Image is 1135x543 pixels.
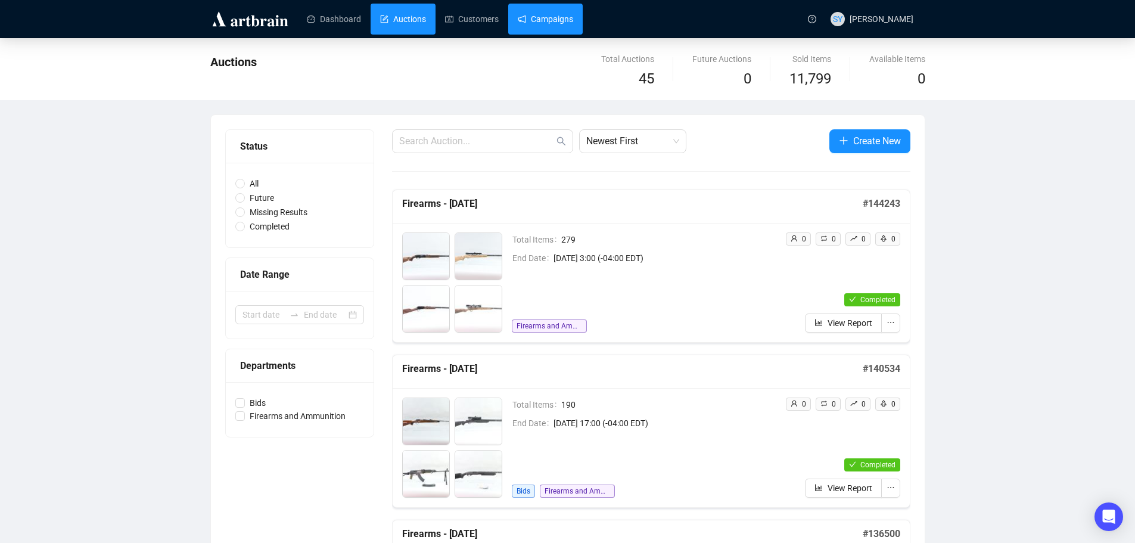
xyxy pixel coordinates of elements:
img: 2_1.jpg [455,398,502,445]
img: 4_1.jpg [455,451,502,497]
a: Auctions [380,4,426,35]
button: View Report [805,314,882,333]
h5: Firearms - [DATE] [402,362,863,376]
span: Total Items [512,398,561,411]
div: Open Intercom Messenger [1094,502,1123,531]
span: plus [839,136,848,145]
a: Campaigns [518,4,573,35]
h5: Firearms - [DATE] [402,527,863,541]
span: Firearms and Ammunition [512,319,587,333]
span: check [849,296,856,303]
span: Missing Results [245,206,312,219]
span: 279 [561,233,776,246]
span: 11,799 [789,68,831,91]
span: search [556,136,566,146]
span: ellipsis [887,483,895,492]
span: 0 [918,70,925,87]
span: to [290,310,299,319]
span: SY [833,13,842,26]
h5: # 140534 [863,362,900,376]
span: 190 [561,398,776,411]
div: Future Auctions [692,52,751,66]
span: rocket [880,400,887,407]
span: End Date [512,417,553,430]
span: check [849,461,856,468]
span: user [791,400,798,407]
div: Date Range [240,267,359,282]
span: Total Items [512,233,561,246]
div: Total Auctions [601,52,654,66]
a: Dashboard [307,4,361,35]
span: Create New [853,134,901,148]
span: Bids [512,485,535,498]
h5: # 144243 [863,197,900,211]
span: Bids [245,396,270,409]
div: Status [240,139,359,154]
button: View Report [805,479,882,498]
span: question-circle [808,15,816,23]
a: Customers [445,4,499,35]
span: End Date [512,252,553,265]
span: 0 [802,400,806,408]
span: rise [850,400,857,407]
span: ellipsis [887,318,895,327]
input: Search Auction... [399,134,554,148]
span: 0 [832,400,836,408]
div: Departments [240,358,359,373]
span: rise [850,235,857,242]
span: retweet [820,400,828,407]
span: Completed [860,296,895,304]
img: 1_1.jpg [403,398,449,445]
span: 0 [832,235,836,243]
img: 1_1.jpg [403,233,449,280]
img: 3_1.jpg [403,286,449,332]
img: 3_1.jpg [403,451,449,497]
img: 4_1.jpg [455,286,502,332]
span: View Report [828,482,872,495]
span: rocket [880,235,887,242]
span: Auctions [210,55,257,69]
a: Firearms - [DATE]#140534Total Items190End Date[DATE] 17:00 (-04:00 EDT)BidsFirearms and Ammunitio... [392,355,910,508]
span: All [245,177,263,190]
span: Completed [860,461,895,469]
span: Firearms and Ammunition [540,485,615,498]
span: 0 [802,235,806,243]
span: 0 [744,70,751,87]
span: Newest First [586,130,679,153]
span: 0 [862,235,866,243]
a: Firearms - [DATE]#144243Total Items279End Date[DATE] 3:00 (-04:00 EDT)Firearms and Ammunitionuser... [392,190,910,343]
span: [DATE] 17:00 (-04:00 EDT) [553,417,776,430]
span: retweet [820,235,828,242]
span: [PERSON_NAME] [850,14,913,24]
input: End date [304,308,346,321]
h5: Firearms - [DATE] [402,197,863,211]
img: 2_1.jpg [455,233,502,280]
span: bar-chart [814,483,823,492]
span: Future [245,191,279,204]
h5: # 136500 [863,527,900,541]
span: View Report [828,317,872,330]
div: Available Items [869,52,925,66]
span: Firearms and Ammunition [245,409,350,423]
span: user [791,235,798,242]
span: bar-chart [814,318,823,327]
input: Start date [242,308,285,321]
span: 45 [639,70,654,87]
span: 0 [891,400,895,408]
span: 0 [862,400,866,408]
div: Sold Items [789,52,831,66]
span: 0 [891,235,895,243]
img: logo [210,10,290,29]
span: Completed [245,220,294,233]
span: swap-right [290,310,299,319]
button: Create New [829,129,910,153]
span: [DATE] 3:00 (-04:00 EDT) [553,252,776,265]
